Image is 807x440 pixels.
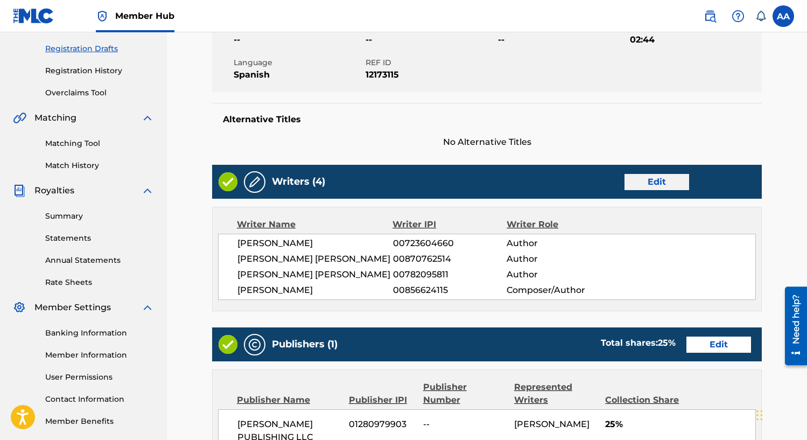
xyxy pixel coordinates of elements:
div: Help [727,5,749,27]
img: Valid [219,172,237,191]
a: Annual Statements [45,255,154,266]
a: Member Information [45,350,154,361]
img: MLC Logo [13,8,54,24]
img: expand [141,301,154,314]
div: Total shares: [601,337,676,350]
a: Summary [45,211,154,222]
span: REF ID [366,57,495,68]
div: Widget de chat [753,388,807,440]
span: 25% [605,418,755,431]
a: Banking Information [45,327,154,339]
iframe: Chat Widget [753,388,807,440]
span: [PERSON_NAME] [PERSON_NAME] [237,268,393,281]
a: Matching Tool [45,138,154,149]
span: 00723604660 [393,237,507,250]
img: Publishers [248,338,261,351]
h5: Writers (4) [272,176,325,188]
span: Author [507,253,610,266]
span: [PERSON_NAME] [237,284,393,297]
img: Top Rightsholder [96,10,109,23]
span: Member Hub [115,10,174,22]
span: [PERSON_NAME] [237,237,393,250]
span: Member Settings [34,301,111,314]
span: -- [234,33,363,46]
img: help [732,10,745,23]
a: Rate Sheets [45,277,154,288]
span: Matching [34,111,76,124]
div: Represented Writers [514,381,597,407]
span: 25 % [658,338,676,348]
span: 00782095811 [393,268,507,281]
span: 12173115 [366,68,495,81]
span: No Alternative Titles [212,136,762,149]
div: Writer IPI [392,218,507,231]
a: Public Search [699,5,721,27]
span: Royalties [34,184,74,197]
a: Registration History [45,65,154,76]
div: User Menu [773,5,794,27]
span: Composer/Author [507,284,610,297]
span: Author [507,237,610,250]
a: User Permissions [45,372,154,383]
span: 00856624115 [393,284,507,297]
h5: Alternative Titles [223,114,751,125]
a: Statements [45,233,154,244]
a: Member Benefits [45,416,154,427]
div: Writer Role [507,218,610,231]
a: Contact Information [45,394,154,405]
img: expand [141,184,154,197]
span: Author [507,268,610,281]
img: Valid [219,335,237,354]
span: 00870762514 [393,253,507,266]
span: [PERSON_NAME] [514,419,590,429]
span: 02:44 [630,33,759,46]
img: Member Settings [13,301,26,314]
img: Matching [13,111,26,124]
a: Edit [686,337,751,353]
img: search [704,10,717,23]
h5: Publishers (1) [272,338,338,351]
div: Writer Name [237,218,392,231]
span: -- [498,33,627,46]
a: Overclaims Tool [45,87,154,99]
div: Publisher Number [423,381,506,407]
a: Edit [624,174,689,190]
a: Match History [45,160,154,171]
img: expand [141,111,154,124]
img: Royalties [13,184,26,197]
iframe: Resource Center [777,282,807,369]
a: Registration Drafts [45,43,154,54]
span: -- [423,418,506,431]
span: Spanish [234,68,363,81]
div: Publisher IPI [349,394,415,407]
span: Language [234,57,363,68]
span: 01280979903 [349,418,415,431]
div: Collection Share [605,394,683,407]
img: Writers [248,176,261,188]
span: -- [366,33,495,46]
div: Arrastrar [756,399,763,431]
div: Publisher Name [237,394,341,407]
span: [PERSON_NAME] [PERSON_NAME] [237,253,393,266]
div: Notifications [755,11,766,22]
